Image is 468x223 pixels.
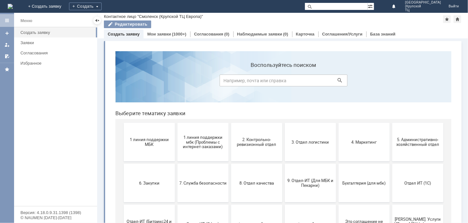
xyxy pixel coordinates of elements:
button: 9. Отдел-ИТ (Для МБК и Пекарни) [175,118,226,156]
span: 9. Отдел-ИТ (Для МБК и Пекарни) [176,132,224,142]
div: Меню [20,17,32,25]
button: 6. Закупки [13,118,65,156]
span: Отдел-ИТ (Битрикс24 и CRM) [15,173,63,183]
a: Наблюдаемые заявки [237,32,282,36]
button: Отдел-ИТ (Офис) [67,159,118,197]
img: logo [8,4,13,9]
span: 4. Маркетинг [230,93,277,98]
button: Отдел-ИТ (Битрикс24 и CRM) [13,159,65,197]
span: Отдел-ИТ (Офис) [69,175,116,180]
span: [GEOGRAPHIC_DATA] [405,1,441,4]
input: Например, почта или справка [109,28,237,40]
div: (0) [283,32,288,36]
a: Карточка [296,32,315,36]
div: Избранное [20,61,86,66]
button: 7. Служба безопасности [67,118,118,156]
a: Соглашения/Услуги [322,32,363,36]
button: Это соглашение не активно! [228,159,279,197]
span: ТЦ [405,8,441,12]
span: Бухгалтерия (для мбк) [230,134,277,139]
button: Финансовый отдел [121,159,172,197]
div: Согласования [20,51,93,55]
span: 3. Отдел логистики [176,93,224,98]
span: Финансовый отдел [123,175,170,180]
div: Заявки [20,40,93,45]
span: Отдел ИТ (1С) [284,134,331,139]
button: 2. Контрольно-ревизионный отдел [121,77,172,115]
span: 1 линия поддержки МБК [15,91,63,101]
a: Заявки [18,38,96,48]
button: Отдел ИТ (1С) [282,118,333,156]
div: Создать [69,3,102,10]
span: Расширенный поиск [368,3,374,9]
span: 8. Отдел качества [123,134,170,139]
a: Согласования [194,32,223,36]
button: Бухгалтерия (для мбк) [228,118,279,156]
span: не актуален [15,216,63,221]
span: 2. Контрольно-ревизионный отдел [123,91,170,101]
div: Контактное лицо "Смоленск (Крупской ТЦ Европа)" [104,14,203,19]
button: [PERSON_NAME]. Услуги ИТ для МБК (оформляет L1) [282,159,333,197]
a: Мои согласования [2,51,12,61]
button: 5. Административно-хозяйственный отдел [282,77,333,115]
span: 6. Закупки [15,134,63,139]
span: (Крупской [405,4,441,8]
div: Сделать домашней страницей [454,15,461,23]
div: Добавить в избранное [443,15,451,23]
a: Перейти на домашнюю страницу [8,4,13,9]
button: 1 линия поддержки мбк (Проблемы с интернет-заказами) [67,77,118,115]
button: 3. Отдел логистики [175,77,226,115]
a: Мои заявки [147,32,171,36]
span: Франчайзинг [176,175,224,180]
a: Мои заявки [2,40,12,50]
div: (0) [224,32,230,36]
button: Франчайзинг [175,159,226,197]
div: (1000+) [172,32,186,36]
span: Это соглашение не активно! [230,173,277,183]
a: Создать заявку [18,28,96,37]
span: [PERSON_NAME]. Услуги ИТ для МБК (оформляет L1) [284,171,331,185]
span: 5. Административно-хозяйственный отдел [284,91,331,101]
button: 4. Маркетинг [228,77,279,115]
label: Воспользуйтесь поиском [109,16,237,22]
a: Создать заявку [2,28,12,38]
div: © NAUMEN [DATE]-[DATE] [20,216,91,220]
span: 7. Служба безопасности [69,134,116,139]
button: 8. Отдел качества [121,118,172,156]
div: Скрыть меню [93,17,101,24]
button: 1 линия поддержки МБК [13,77,65,115]
span: 1 линия поддержки мбк (Проблемы с интернет-заказами) [69,89,116,103]
div: Создать заявку [20,30,93,35]
header: Выберите тематику заявки [5,64,341,70]
a: Создать заявку [108,32,140,36]
div: Версия: 4.18.0.9.31.1398 (1398) [20,211,91,215]
a: Согласования [18,48,96,58]
a: База знаний [370,32,395,36]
